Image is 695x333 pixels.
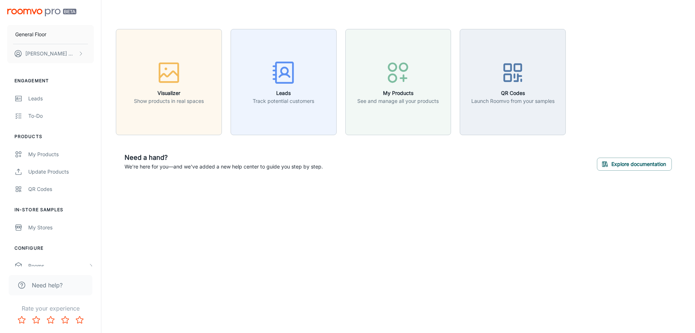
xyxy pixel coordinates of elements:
div: My Products [28,150,94,158]
p: Launch Roomvo from your samples [471,97,555,105]
button: My ProductsSee and manage all your products [345,29,451,135]
p: We're here for you—and we've added a new help center to guide you step by step. [125,163,323,171]
h6: Leads [253,89,314,97]
div: QR Codes [28,185,94,193]
button: [PERSON_NAME] Olchowy [PERSON_NAME] [7,44,94,63]
button: General Floor [7,25,94,44]
button: LeadsTrack potential customers [231,29,337,135]
img: Roomvo PRO Beta [7,9,76,16]
p: General Floor [15,30,46,38]
p: Track potential customers [253,97,314,105]
a: LeadsTrack potential customers [231,78,337,85]
p: See and manage all your products [357,97,439,105]
h6: QR Codes [471,89,555,97]
h6: Visualizer [134,89,204,97]
h6: My Products [357,89,439,97]
button: QR CodesLaunch Roomvo from your samples [460,29,566,135]
div: Leads [28,95,94,103]
p: [PERSON_NAME] Olchowy [PERSON_NAME] [25,50,76,58]
h6: Need a hand? [125,153,323,163]
a: QR CodesLaunch Roomvo from your samples [460,78,566,85]
a: My ProductsSee and manage all your products [345,78,451,85]
button: VisualizerShow products in real spaces [116,29,222,135]
p: Show products in real spaces [134,97,204,105]
button: Explore documentation [597,158,672,171]
a: Explore documentation [597,160,672,167]
div: Update Products [28,168,94,176]
div: To-do [28,112,94,120]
